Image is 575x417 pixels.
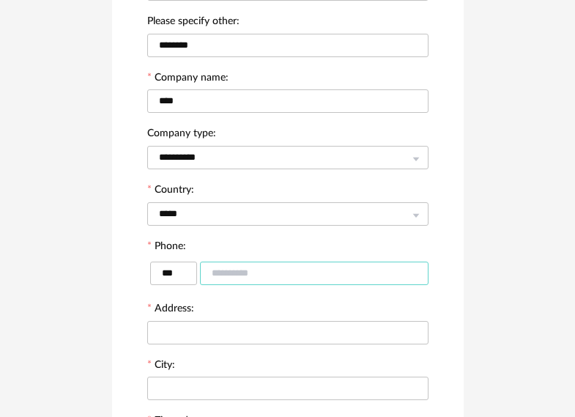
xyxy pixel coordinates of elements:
[147,303,194,317] label: Address:
[147,128,216,141] label: Company type:
[147,16,240,29] label: Please specify other:
[147,185,194,198] label: Country:
[147,241,186,254] label: Phone:
[147,360,175,373] label: City:
[147,73,229,86] label: Company name:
